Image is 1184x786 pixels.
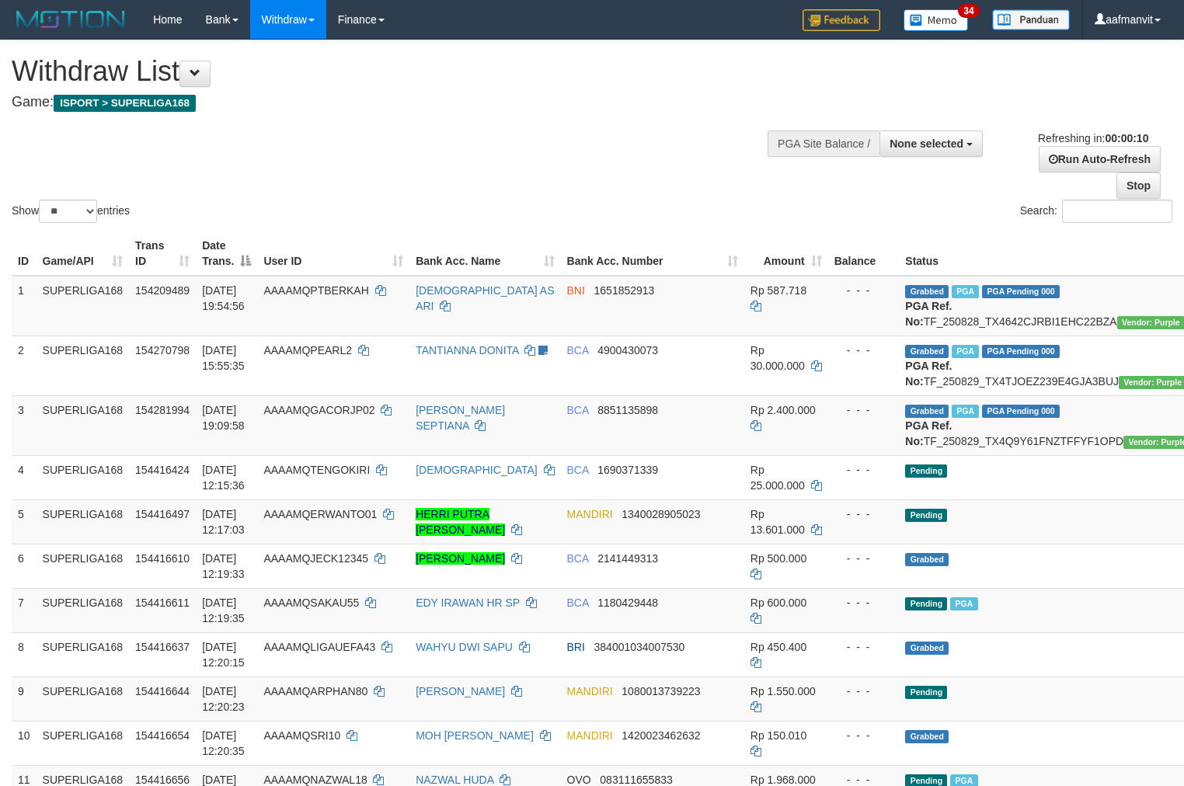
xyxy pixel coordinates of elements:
[905,360,952,388] b: PGA Ref. No:
[416,641,513,653] a: WAHYU DWI SAPU
[982,285,1060,298] span: PGA Pending
[834,462,893,478] div: - - -
[750,552,806,565] span: Rp 500.000
[12,200,130,223] label: Show entries
[135,729,190,742] span: 154416654
[834,343,893,358] div: - - -
[982,345,1060,358] span: PGA Pending
[834,506,893,522] div: - - -
[135,774,190,786] span: 154416656
[196,231,257,276] th: Date Trans.: activate to sort column descending
[1038,132,1148,144] span: Refreshing in:
[1116,172,1161,199] a: Stop
[12,336,37,395] td: 2
[1039,146,1161,172] a: Run Auto-Refresh
[37,499,130,544] td: SUPERLIGA168
[1062,200,1172,223] input: Search:
[567,774,591,786] span: OVO
[202,596,245,624] span: [DATE] 12:19:35
[416,404,505,432] a: [PERSON_NAME] SEPTIANA
[37,231,130,276] th: Game/API: activate to sort column ascending
[37,676,130,721] td: SUPERLIGA168
[202,284,245,312] span: [DATE] 19:54:56
[12,231,37,276] th: ID
[834,728,893,743] div: - - -
[263,508,377,520] span: AAAAMQERWANTO01
[600,774,672,786] span: Copy 083111655833 to clipboard
[879,130,983,157] button: None selected
[594,641,685,653] span: Copy 384001034007530 to clipboard
[567,404,589,416] span: BCA
[597,464,658,476] span: Copy 1690371339 to clipboard
[135,508,190,520] span: 154416497
[202,729,245,757] span: [DATE] 12:20:35
[202,404,245,432] span: [DATE] 19:09:58
[905,553,949,566] span: Grabbed
[750,464,805,492] span: Rp 25.000.000
[561,231,744,276] th: Bank Acc. Number: activate to sort column ascending
[750,596,806,609] span: Rp 600.000
[834,402,893,418] div: - - -
[905,419,952,447] b: PGA Ref. No:
[263,344,352,356] span: AAAAMQPEARL2
[263,596,359,609] span: AAAAMQSAKAU55
[622,508,700,520] span: Copy 1340028905023 to clipboard
[952,405,979,418] span: Marked by aafnonsreyleab
[744,231,828,276] th: Amount: activate to sort column ascending
[202,508,245,536] span: [DATE] 12:17:03
[567,596,589,609] span: BCA
[905,285,949,298] span: Grabbed
[135,404,190,416] span: 154281994
[202,685,245,713] span: [DATE] 12:20:23
[12,455,37,499] td: 4
[135,344,190,356] span: 154270798
[958,4,979,18] span: 34
[567,641,585,653] span: BRI
[12,95,774,110] h4: Game:
[263,284,368,297] span: AAAAMQPTBERKAH
[905,597,947,610] span: Pending
[135,552,190,565] span: 154416610
[750,641,806,653] span: Rp 450.400
[905,405,949,418] span: Grabbed
[750,284,806,297] span: Rp 587.718
[263,552,368,565] span: AAAAMQJECK12345
[828,231,900,276] th: Balance
[263,685,367,697] span: AAAAMQARPHAN80
[12,588,37,632] td: 7
[622,729,700,742] span: Copy 1420023462632 to clipboard
[409,231,560,276] th: Bank Acc. Name: activate to sort column ascending
[12,544,37,588] td: 6
[416,596,520,609] a: EDY IRAWAN HR SP
[12,499,37,544] td: 5
[12,56,774,87] h1: Withdraw List
[567,464,589,476] span: BCA
[129,231,196,276] th: Trans ID: activate to sort column ascending
[597,404,658,416] span: Copy 8851135898 to clipboard
[952,285,979,298] span: Marked by aafchhiseyha
[39,200,97,223] select: Showentries
[992,9,1070,30] img: panduan.png
[890,137,963,150] span: None selected
[905,686,947,699] span: Pending
[135,641,190,653] span: 154416637
[37,721,130,765] td: SUPERLIGA168
[1020,200,1172,223] label: Search:
[54,95,196,112] span: ISPORT > SUPERLIGA168
[750,508,805,536] span: Rp 13.601.000
[12,276,37,336] td: 1
[567,552,589,565] span: BCA
[12,632,37,676] td: 8
[263,774,367,786] span: AAAAMQNAZWAL18
[12,676,37,721] td: 9
[416,774,493,786] a: NAZWAL HUDA
[834,283,893,298] div: - - -
[12,395,37,455] td: 3
[37,588,130,632] td: SUPERLIGA168
[834,683,893,699] div: - - -
[416,344,519,356] a: TANTIANNA DONITA
[263,464,370,476] span: AAAAMQTENGOKIRI
[952,345,979,358] span: Marked by aafmaleo
[202,344,245,372] span: [DATE] 15:55:35
[257,231,409,276] th: User ID: activate to sort column ascending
